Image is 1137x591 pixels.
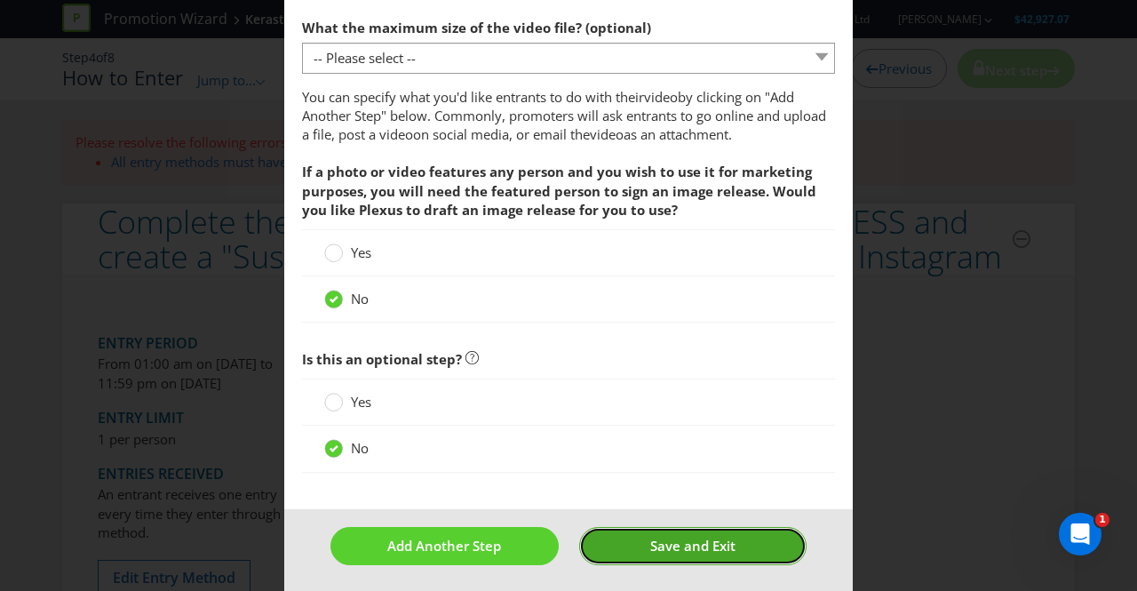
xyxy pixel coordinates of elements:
span: What the maximum size of the video file? (optional) [302,19,651,36]
span: by clicking on "Add Another Step" below. Commonly, promoters will ask entrants to go online and u... [302,88,826,144]
span: as an attachment. [624,125,732,143]
span: Yes [351,244,371,261]
span: video [590,125,624,143]
span: No [351,290,369,307]
span: 1 [1095,513,1109,527]
span: Yes [351,393,371,411]
span: Add Another Step [387,537,501,555]
span: If a photo or video features any person and you wish to use it for marketing purposes, you will n... [302,163,816,219]
span: No [351,439,369,457]
span: Is this an optional step? [302,350,462,368]
span: on social media, or email the [413,125,590,143]
span: Save and Exit [650,537,735,555]
button: Save and Exit [579,527,807,565]
span: You can specify what you'd like entrants to do with their [302,88,644,106]
span: video [379,125,413,143]
span: video [644,88,678,106]
button: Add Another Step [330,527,559,565]
iframe: Intercom live chat [1059,513,1101,555]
